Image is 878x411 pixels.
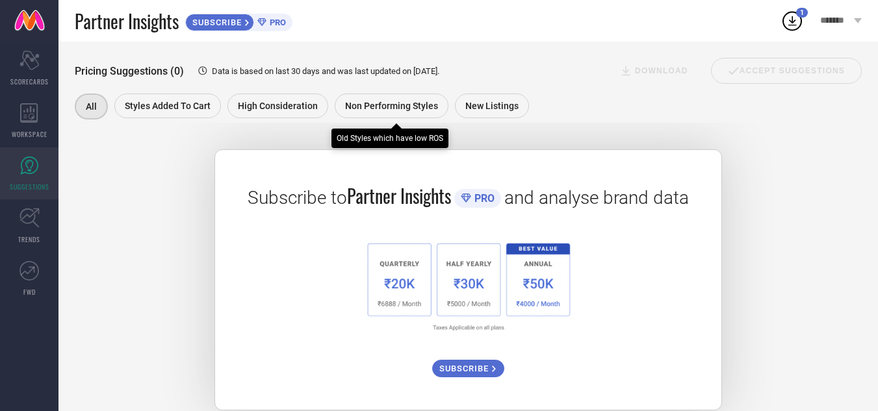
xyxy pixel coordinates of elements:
span: Non Performing Styles [345,101,438,111]
span: FWD [23,287,36,297]
span: Partner Insights [347,182,451,209]
span: High Consideration [238,101,318,111]
span: Subscribe to [248,187,347,208]
span: Partner Insights [75,8,179,34]
div: Old Styles which have low ROS [337,134,443,143]
span: WORKSPACE [12,129,47,139]
span: Data is based on last 30 days and was last updated on [DATE] . [212,66,439,76]
span: 1 [800,8,804,17]
span: SUBSCRIBE [439,364,492,373]
span: Styles Added To Cart [125,101,211,111]
a: SUBSCRIBEPRO [185,10,292,31]
span: SCORECARDS [10,77,49,86]
span: SUBSCRIBE [186,18,245,27]
span: SUGGESTIONS [10,182,49,192]
div: Accept Suggestions [711,58,862,84]
span: New Listings [465,101,519,111]
span: Pricing Suggestions (0) [75,65,184,77]
span: All [86,101,97,112]
span: and analyse brand data [504,187,689,208]
span: PRO [471,192,495,205]
span: TRENDS [18,234,40,244]
a: SUBSCRIBE [432,350,504,377]
img: 1a6fb96cb29458d7132d4e38d36bc9c7.png [359,235,578,337]
span: PRO [266,18,286,27]
div: Open download list [781,9,804,32]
